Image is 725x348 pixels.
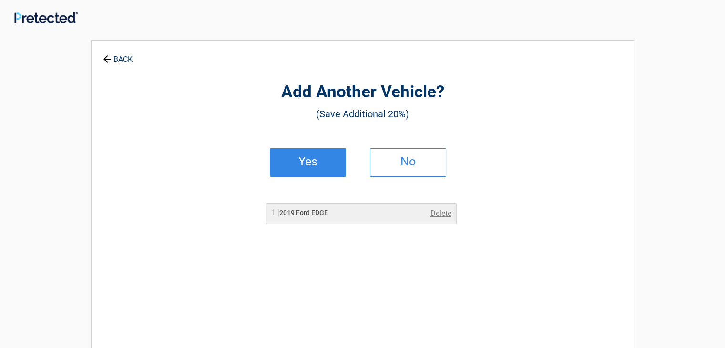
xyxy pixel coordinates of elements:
h2: No [380,158,436,165]
span: 1 | [271,208,279,217]
a: Delete [430,208,451,219]
h2: Add Another Vehicle? [144,81,582,103]
img: Main Logo [14,12,78,23]
h2: Yes [280,158,336,165]
h3: (Save Additional 20%) [144,106,582,122]
h2: 2019 Ford EDGE [271,208,328,218]
a: BACK [101,47,134,63]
